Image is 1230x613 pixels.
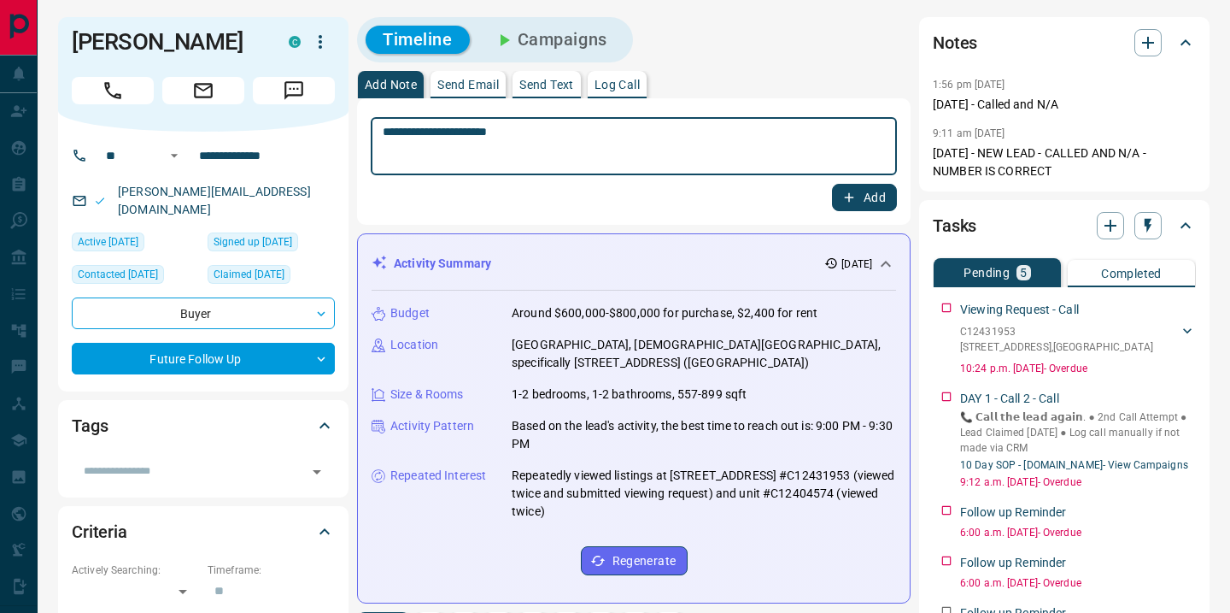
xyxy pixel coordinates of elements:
p: 5 [1020,267,1027,279]
p: C12431953 [960,324,1153,339]
h2: Tasks [933,212,976,239]
p: 9:11 am [DATE] [933,127,1005,139]
p: 6:00 a.m. [DATE] - Overdue [960,525,1196,540]
div: Notes [933,22,1196,63]
p: 1-2 bedrooms, 1-2 bathrooms, 557-899 sqft [512,386,747,404]
span: Email [162,77,244,104]
div: Fri Oct 10 2025 [72,265,199,289]
p: Activity Pattern [390,417,474,435]
div: Future Follow Up [72,343,335,374]
p: Pending [963,267,1010,279]
h2: Notes [933,29,977,56]
p: Location [390,336,438,354]
p: 1:56 pm [DATE] [933,79,1005,91]
div: Criteria [72,511,335,552]
h2: Tags [72,412,108,439]
div: Tasks [933,205,1196,246]
p: Send Text [519,79,574,91]
p: 9:12 a.m. [DATE] - Overdue [960,474,1196,490]
p: Based on the lead's activity, the best time to reach out is: 9:00 PM - 9:30 PM [512,417,896,453]
p: Budget [390,304,430,322]
p: Log Call [594,79,640,91]
p: Follow up Reminder [960,554,1066,572]
p: Send Email [437,79,499,91]
div: Buyer [72,298,335,329]
button: Regenerate [581,546,688,575]
p: DAY 1 - Call 2 - Call [960,390,1059,408]
p: Around $600,000-$800,000 for purchase, $2,400 for rent [512,304,817,322]
p: [DATE] - Called and N/A [933,96,1196,114]
p: 10:24 p.m. [DATE] - Overdue [960,361,1196,376]
button: Campaigns [477,26,624,54]
p: Follow up Reminder [960,504,1066,522]
p: Repeatedly viewed listings at [STREET_ADDRESS] #C12431953 (viewed twice and submitted viewing req... [512,467,896,521]
button: Add [832,184,897,211]
div: Tags [72,405,335,446]
div: condos.ca [289,36,301,48]
p: [GEOGRAPHIC_DATA], [DEMOGRAPHIC_DATA][GEOGRAPHIC_DATA], specifically [STREET_ADDRESS] ([GEOGRAPHI... [512,336,896,372]
span: Active [DATE] [78,233,138,251]
p: Completed [1101,268,1162,280]
a: [PERSON_NAME][EMAIL_ADDRESS][DOMAIN_NAME] [118,185,311,216]
button: Open [305,460,329,484]
p: 📞 𝗖𝗮𝗹𝗹 𝘁𝗵𝗲 𝗹𝗲𝗮𝗱 𝗮𝗴𝗮𝗶𝗻. ● 2nd Call Attempt ● Lead Claimed [DATE] ‎● Log call manually if not made ... [960,410,1196,456]
p: [STREET_ADDRESS] , [GEOGRAPHIC_DATA] [960,339,1153,355]
p: Actively Searching: [72,563,199,578]
p: [DATE] [841,256,872,272]
a: 10 Day SOP - [DOMAIN_NAME]- View Campaigns [960,459,1188,471]
span: Message [253,77,335,104]
h1: [PERSON_NAME] [72,28,263,56]
div: Activity Summary[DATE] [372,248,896,280]
div: Thu Oct 09 2025 [72,233,199,256]
span: Claimed [DATE] [214,266,284,283]
p: Repeated Interest [390,467,486,485]
h2: Criteria [72,518,127,545]
p: [DATE] - NEW LEAD - CALLED AND N/A - NUMBER IS CORRECT [933,144,1196,180]
span: Contacted [DATE] [78,266,158,283]
span: Call [72,77,154,104]
p: Add Note [365,79,417,91]
button: Open [164,145,184,166]
div: C12431953[STREET_ADDRESS],[GEOGRAPHIC_DATA] [960,321,1196,358]
p: Viewing Request - Call [960,301,1079,319]
svg: Email Valid [94,195,106,207]
p: Activity Summary [394,255,491,273]
p: 6:00 a.m. [DATE] - Overdue [960,575,1196,591]
button: Timeline [366,26,470,54]
p: Timeframe: [208,563,335,578]
div: Thu Oct 09 2025 [208,265,335,289]
p: Size & Rooms [390,386,464,404]
div: Thu Oct 09 2025 [208,233,335,256]
span: Signed up [DATE] [214,233,292,251]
